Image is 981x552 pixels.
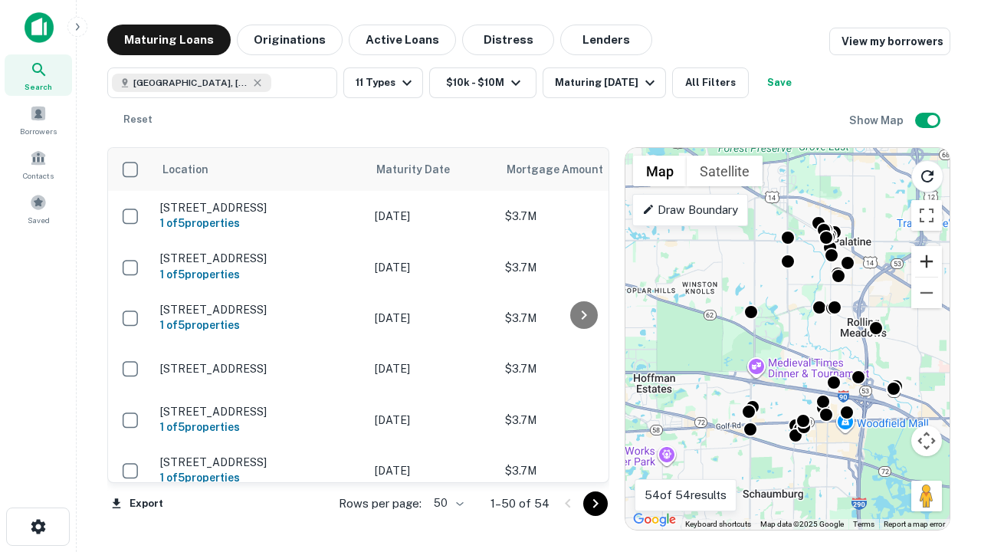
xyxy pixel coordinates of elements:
p: [STREET_ADDRESS] [160,303,359,317]
button: Active Loans [349,25,456,55]
a: Search [5,54,72,96]
img: capitalize-icon.png [25,12,54,43]
span: Borrowers [20,125,57,137]
h6: 1 of 5 properties [160,266,359,283]
p: [STREET_ADDRESS] [160,405,359,419]
button: Export [107,492,167,515]
button: Save your search to get updates of matches that match your search criteria. [755,67,804,98]
button: All Filters [672,67,749,98]
a: Terms (opens in new tab) [853,520,874,528]
button: Keyboard shortcuts [685,519,751,530]
div: 0 0 [625,148,950,530]
span: Search [25,80,52,93]
div: Maturing [DATE] [555,74,659,92]
th: Location [153,148,367,191]
p: [DATE] [375,259,490,276]
button: Show street map [633,156,687,186]
button: Reload search area [911,160,943,192]
iframe: Chat Widget [904,380,981,454]
p: [STREET_ADDRESS] [160,201,359,215]
h6: 1 of 5 properties [160,419,359,435]
p: [STREET_ADDRESS] [160,455,359,469]
span: Mortgage Amount [507,160,623,179]
button: Originations [237,25,343,55]
a: Contacts [5,143,72,185]
button: Maturing [DATE] [543,67,666,98]
h6: 1 of 5 properties [160,317,359,333]
button: Distress [462,25,554,55]
p: $3.7M [505,412,658,429]
p: $3.7M [505,360,658,377]
div: 50 [428,492,466,514]
button: Zoom in [911,246,942,277]
span: Map data ©2025 Google [760,520,844,528]
p: $3.7M [505,259,658,276]
p: Rows per page: [339,495,422,513]
a: Borrowers [5,99,72,140]
p: [STREET_ADDRESS] [160,362,359,376]
button: $10k - $10M [429,67,536,98]
p: $3.7M [505,310,658,327]
p: $3.7M [505,462,658,479]
p: 1–50 of 54 [490,495,550,513]
p: $3.7M [505,208,658,225]
h6: 1 of 5 properties [160,215,359,232]
a: Open this area in Google Maps (opens a new window) [629,510,680,530]
a: Saved [5,188,72,229]
img: Google [629,510,680,530]
button: Go to next page [583,491,608,516]
p: [DATE] [375,208,490,225]
span: [GEOGRAPHIC_DATA], [GEOGRAPHIC_DATA] [133,76,248,90]
button: Show satellite imagery [687,156,763,186]
p: [DATE] [375,360,490,377]
span: Location [162,160,208,179]
p: [DATE] [375,412,490,429]
p: [DATE] [375,310,490,327]
button: 11 Types [343,67,423,98]
h6: Show Map [849,112,906,129]
button: Reset [113,104,162,135]
span: Saved [28,214,50,226]
p: [DATE] [375,462,490,479]
span: Maturity Date [376,160,470,179]
span: Contacts [23,169,54,182]
p: Draw Boundary [642,201,738,219]
button: Toggle fullscreen view [911,200,942,231]
p: [STREET_ADDRESS] [160,251,359,265]
p: 54 of 54 results [645,486,727,504]
h6: 1 of 5 properties [160,469,359,486]
th: Mortgage Amount [497,148,666,191]
button: Lenders [560,25,652,55]
a: Report a map error [884,520,945,528]
th: Maturity Date [367,148,497,191]
a: View my borrowers [829,28,950,55]
button: Drag Pegman onto the map to open Street View [911,481,942,511]
button: Maturing Loans [107,25,231,55]
button: Zoom out [911,278,942,308]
